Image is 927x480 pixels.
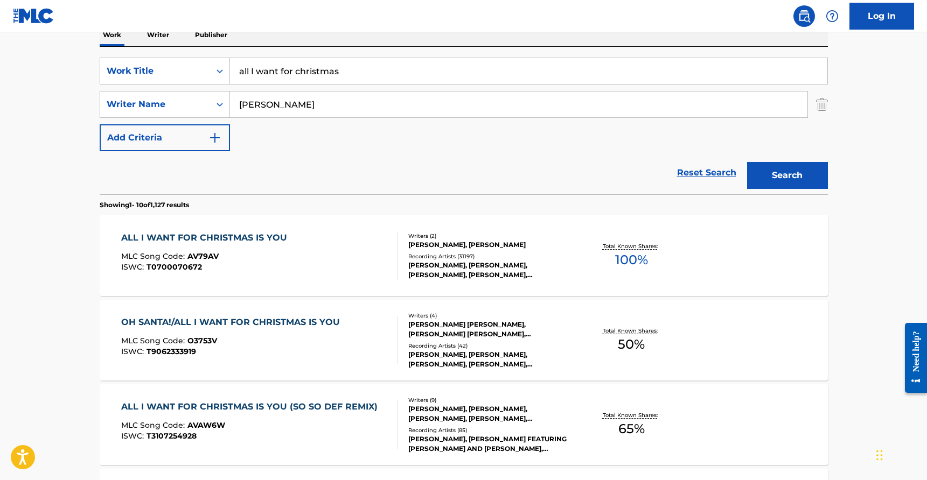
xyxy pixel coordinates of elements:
[121,316,345,329] div: OH SANTA!/ALL I WANT FOR CHRISTMAS IS YOU
[408,350,571,369] div: [PERSON_NAME], [PERSON_NAME], [PERSON_NAME], [PERSON_NAME], [PERSON_NAME]
[849,3,914,30] a: Log In
[747,162,828,189] button: Search
[798,10,811,23] img: search
[618,419,645,439] span: 65 %
[603,327,660,335] p: Total Known Shares:
[187,251,219,261] span: AV79AV
[192,24,231,46] p: Publisher
[408,252,571,260] div: Recording Artists ( 31197 )
[408,260,571,280] div: [PERSON_NAME], [PERSON_NAME], [PERSON_NAME], [PERSON_NAME], [PERSON_NAME]
[187,336,217,345] span: O3753V
[121,420,187,430] span: MLC Song Code :
[793,5,815,27] a: Public Search
[408,240,571,250] div: [PERSON_NAME], [PERSON_NAME]
[100,200,189,210] p: Showing 1 - 10 of 1,127 results
[147,262,202,272] span: T0700070672
[826,10,839,23] img: help
[144,24,172,46] p: Writer
[107,65,204,77] div: Work Title
[672,161,742,185] a: Reset Search
[100,24,124,46] p: Work
[408,426,571,434] div: Recording Artists ( 85 )
[100,300,828,380] a: OH SANTA!/ALL I WANT FOR CHRISTMAS IS YOUMLC Song Code:O3753VISWC:T9062333919Writers (4)[PERSON_N...
[603,411,660,419] p: Total Known Shares:
[873,428,927,480] iframe: Chat Widget
[121,251,187,261] span: MLC Song Code :
[187,420,225,430] span: AVAW6W
[603,242,660,250] p: Total Known Shares:
[408,342,571,350] div: Recording Artists ( 42 )
[147,347,196,356] span: T9062333919
[408,312,571,320] div: Writers ( 4 )
[816,91,828,118] img: Delete Criterion
[100,124,230,151] button: Add Criteria
[13,8,54,24] img: MLC Logo
[121,347,147,356] span: ISWC :
[408,232,571,240] div: Writers ( 2 )
[208,131,221,144] img: 9d2ae6d4665cec9f34b9.svg
[100,384,828,465] a: ALL I WANT FOR CHRISTMAS IS YOU (SO SO DEF REMIX)MLC Song Code:AVAW6WISWC:T3107254928Writers (9)[...
[121,431,147,441] span: ISWC :
[408,396,571,404] div: Writers ( 9 )
[897,314,927,401] iframe: Resource Center
[121,231,292,244] div: ALL I WANT FOR CHRISTMAS IS YOU
[121,400,383,413] div: ALL I WANT FOR CHRISTMAS IS YOU (SO SO DEF REMIX)
[615,250,648,270] span: 100 %
[618,335,645,354] span: 50 %
[100,215,828,296] a: ALL I WANT FOR CHRISTMAS IS YOUMLC Song Code:AV79AVISWC:T0700070672Writers (2)[PERSON_NAME], [PER...
[408,434,571,454] div: [PERSON_NAME], [PERSON_NAME] FEATURING [PERSON_NAME] AND [PERSON_NAME], [PERSON_NAME], [PERSON_NA...
[876,439,883,471] div: Drag
[408,404,571,423] div: [PERSON_NAME], [PERSON_NAME], [PERSON_NAME], [PERSON_NAME], [PERSON_NAME], [PERSON_NAME], [PERSON...
[408,320,571,339] div: [PERSON_NAME] [PERSON_NAME], [PERSON_NAME] [PERSON_NAME], [PERSON_NAME], [PERSON_NAME]
[821,5,843,27] div: Help
[100,58,828,194] form: Search Form
[121,336,187,345] span: MLC Song Code :
[121,262,147,272] span: ISWC :
[147,431,197,441] span: T3107254928
[107,98,204,111] div: Writer Name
